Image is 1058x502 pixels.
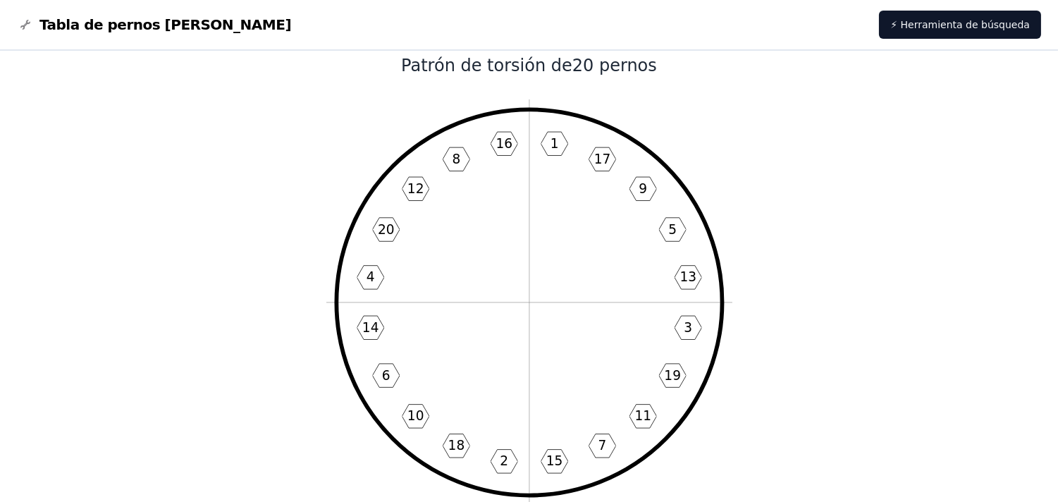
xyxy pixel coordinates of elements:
text: 14 [362,320,379,335]
text: 17 [593,152,610,166]
font: Tabla de pernos [PERSON_NAME] [39,16,291,33]
text: 15 [546,453,562,468]
text: 8 [452,152,460,166]
text: 3 [684,320,692,335]
text: 13 [679,270,696,285]
text: 4 [366,270,374,285]
text: 20 [377,222,394,237]
text: 7 [598,438,606,453]
a: ⚡ Herramienta de búsqueda [879,11,1041,39]
text: 18 [448,438,465,453]
text: 12 [407,181,424,196]
font: ⚡ Herramienta de búsqueda [890,19,1030,30]
text: 10 [407,408,424,423]
text: 6 [381,368,390,383]
font: Patrón de torsión de [401,56,572,75]
font: 20 pernos [572,56,657,75]
text: 9 [639,181,647,196]
text: 2 [500,453,508,468]
text: 16 [496,136,512,151]
text: 5 [668,222,677,237]
text: 19 [664,368,681,383]
text: 1 [550,136,558,151]
text: 11 [634,408,651,423]
img: Gráfico de logotipos de pernos de brida [17,16,34,33]
a: Gráfico de logotipos de pernos de bridaTabla de pernos [PERSON_NAME] [17,15,291,35]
